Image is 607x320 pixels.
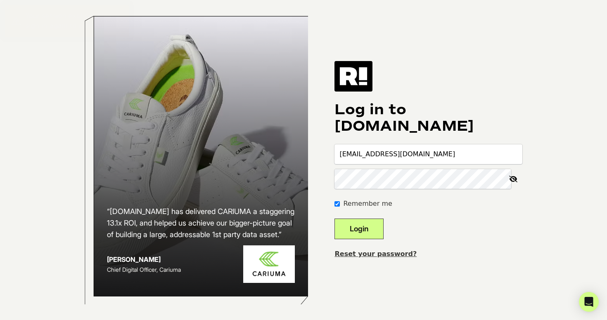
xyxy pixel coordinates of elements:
button: Login [334,219,384,239]
a: Reset your password? [334,250,417,258]
strong: [PERSON_NAME] [107,255,161,264]
img: Cariuma [243,245,295,283]
input: Email [334,144,522,164]
h1: Log in to [DOMAIN_NAME] [334,101,522,134]
div: Open Intercom Messenger [579,292,599,312]
h2: “[DOMAIN_NAME] has delivered CARIUMA a staggering 13.1x ROI, and helped us achieve our bigger-pic... [107,206,295,240]
img: Retention.com [334,61,372,92]
span: Chief Digital Officer, Cariuma [107,266,181,273]
div: Your session expired. Please sign in again to continue. [26,11,123,31]
label: Remember me [343,199,392,209]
